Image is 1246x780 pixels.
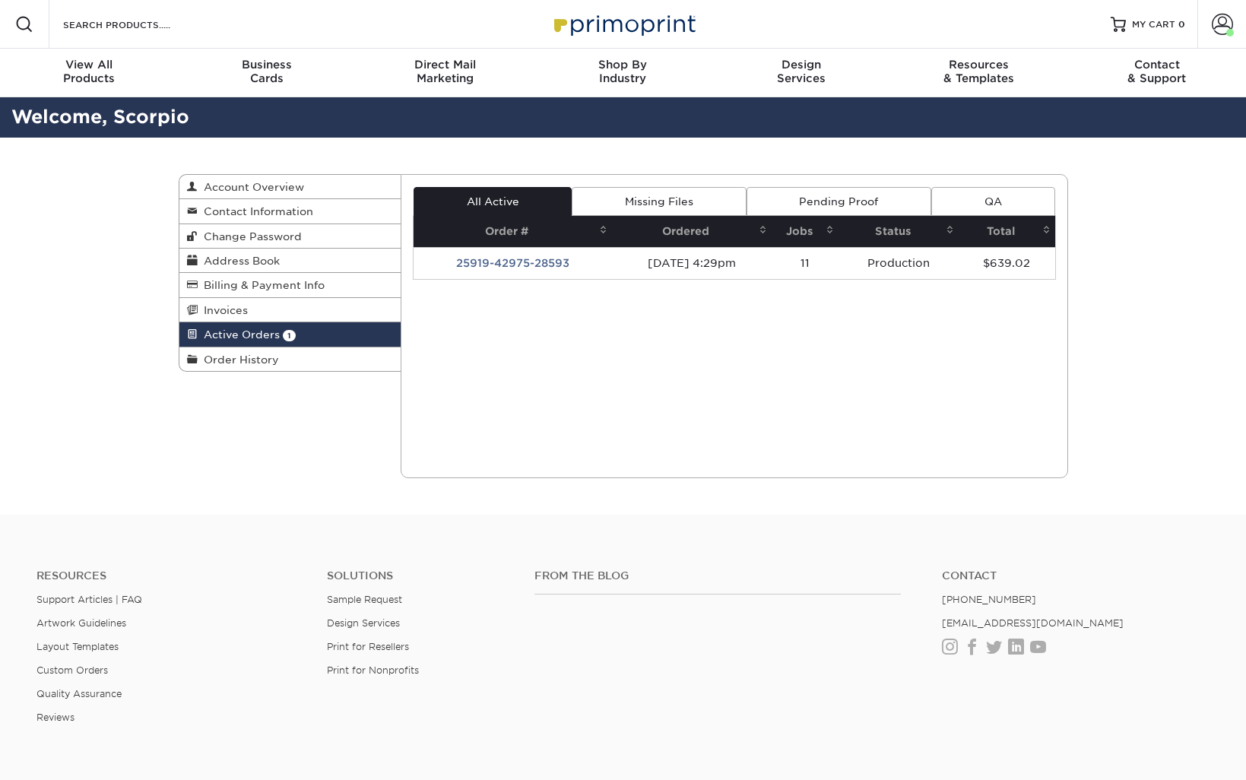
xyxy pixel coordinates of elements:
a: Billing & Payment Info [179,273,401,297]
input: SEARCH PRODUCTS..... [62,15,210,33]
span: Direct Mail [356,58,534,71]
a: Resources& Templates [890,49,1068,97]
div: Industry [534,58,712,85]
a: Direct MailMarketing [356,49,534,97]
span: Account Overview [198,181,304,193]
td: Production [839,247,959,279]
a: Active Orders 1 [179,322,401,347]
span: Resources [890,58,1068,71]
a: Quality Assurance [36,688,122,699]
span: Contact [1068,58,1246,71]
td: $639.02 [959,247,1055,279]
a: Reviews [36,712,75,723]
span: Change Password [198,230,302,243]
span: Contact Information [198,205,313,217]
span: Address Book [198,255,280,267]
span: Order History [198,354,279,366]
a: Artwork Guidelines [36,617,126,629]
span: Shop By [534,58,712,71]
a: Account Overview [179,175,401,199]
span: 1 [283,330,296,341]
td: [DATE] 4:29pm [612,247,772,279]
a: Print for Resellers [327,641,409,652]
div: Services [712,58,890,85]
a: Missing Files [572,187,746,216]
th: Status [839,216,959,247]
th: Jobs [772,216,839,247]
span: Billing & Payment Info [198,279,325,291]
div: Cards [178,58,356,85]
a: Contact Information [179,199,401,224]
img: Primoprint [547,8,699,40]
span: MY CART [1132,18,1175,31]
a: Contact [942,569,1210,582]
a: Print for Nonprofits [327,664,419,676]
div: & Support [1068,58,1246,85]
a: Custom Orders [36,664,108,676]
span: Invoices [198,304,248,316]
span: 0 [1178,19,1185,30]
a: Contact& Support [1068,49,1246,97]
a: BusinessCards [178,49,356,97]
th: Ordered [612,216,772,247]
div: Marketing [356,58,534,85]
div: & Templates [890,58,1068,85]
span: Business [178,58,356,71]
td: 11 [772,247,839,279]
span: Active Orders [198,328,280,341]
a: [EMAIL_ADDRESS][DOMAIN_NAME] [942,617,1124,629]
a: Order History [179,347,401,371]
a: Support Articles | FAQ [36,594,142,605]
a: Design Services [327,617,400,629]
h4: From the Blog [534,569,900,582]
h4: Solutions [327,569,512,582]
td: 25919-42975-28593 [414,247,612,279]
a: [PHONE_NUMBER] [942,594,1036,605]
th: Total [959,216,1055,247]
a: Change Password [179,224,401,249]
a: Invoices [179,298,401,322]
a: Sample Request [327,594,402,605]
a: Address Book [179,249,401,273]
a: Layout Templates [36,641,119,652]
span: Design [712,58,890,71]
a: QA [931,187,1054,216]
h4: Resources [36,569,304,582]
a: DesignServices [712,49,890,97]
a: Shop ByIndustry [534,49,712,97]
th: Order # [414,216,612,247]
a: All Active [414,187,572,216]
a: Pending Proof [747,187,931,216]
